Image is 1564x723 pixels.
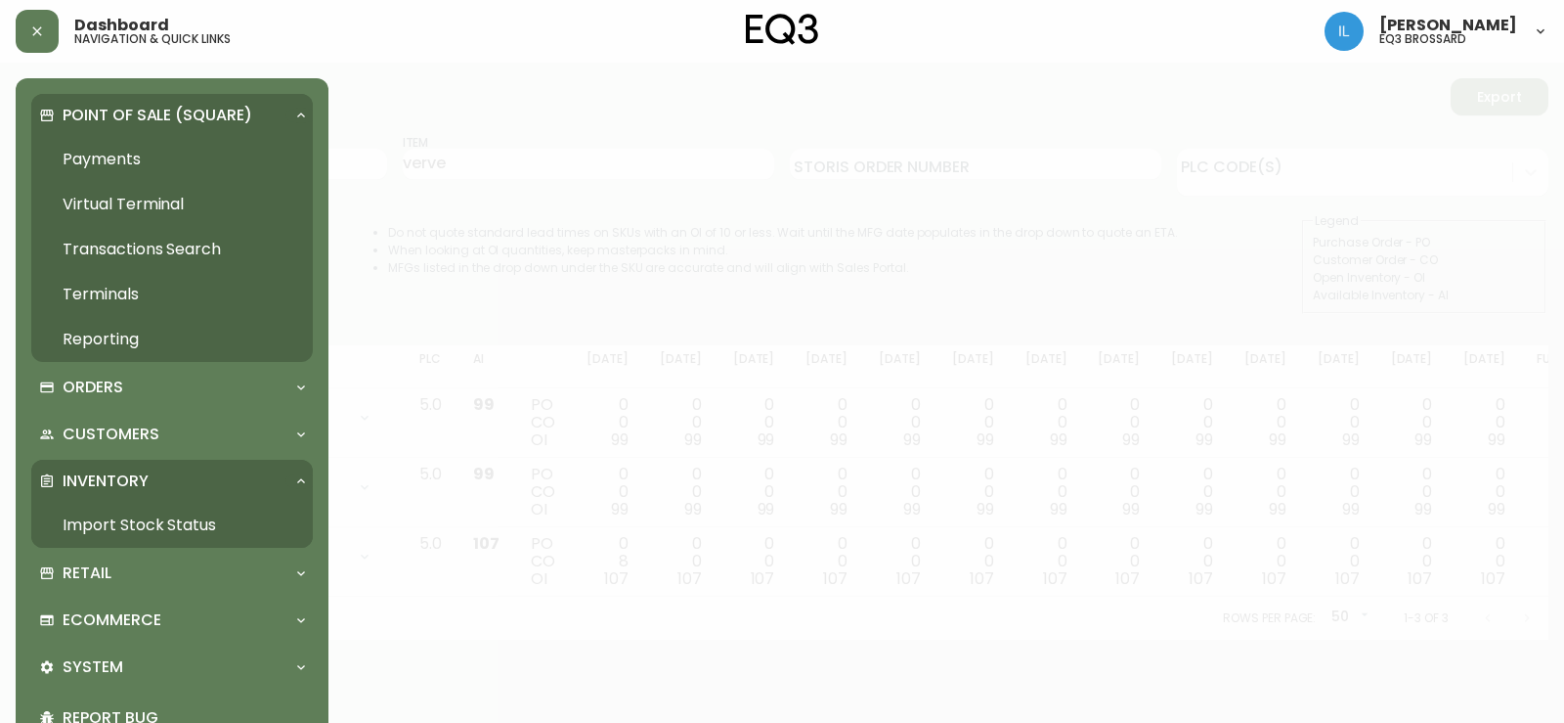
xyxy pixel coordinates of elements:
div: Inventory [31,460,313,503]
p: Ecommerce [63,610,161,631]
a: Virtual Terminal [31,182,313,227]
a: Transactions Search [31,227,313,272]
div: Ecommerce [31,599,313,642]
span: [PERSON_NAME] [1379,18,1517,33]
p: Point of Sale (Square) [63,105,252,126]
a: Reporting [31,317,313,362]
p: System [63,656,123,678]
div: System [31,646,313,689]
div: Point of Sale (Square) [31,94,313,137]
p: Inventory [63,471,149,492]
p: Orders [63,377,123,398]
span: Dashboard [74,18,169,33]
a: Payments [31,137,313,182]
div: Retail [31,552,313,595]
p: Customers [63,424,159,445]
a: Terminals [31,272,313,317]
p: Retail [63,563,111,584]
h5: navigation & quick links [74,33,231,45]
img: logo [746,14,818,45]
h5: eq3 brossard [1379,33,1466,45]
img: 998f055460c6ec1d1452ac0265469103 [1325,12,1364,51]
div: Customers [31,413,313,456]
a: Import Stock Status [31,503,313,548]
div: Orders [31,366,313,409]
